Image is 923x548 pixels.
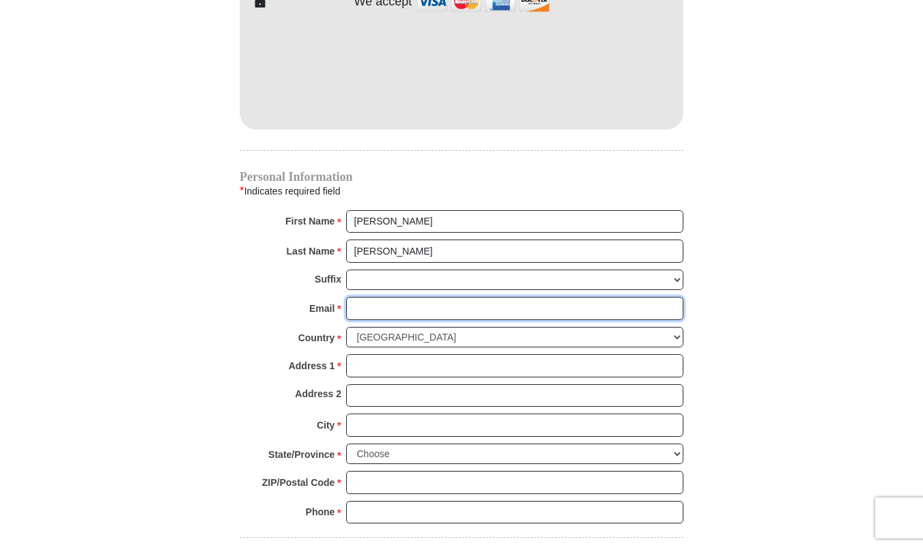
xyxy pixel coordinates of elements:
[287,242,335,261] strong: Last Name
[262,473,335,492] strong: ZIP/Postal Code
[295,384,341,403] strong: Address 2
[285,212,335,231] strong: First Name
[315,270,341,289] strong: Suffix
[306,502,335,521] strong: Phone
[268,445,335,464] strong: State/Province
[298,328,335,347] strong: Country
[317,416,335,435] strong: City
[289,356,335,375] strong: Address 1
[240,171,683,182] h4: Personal Information
[240,182,683,200] div: Indicates required field
[309,299,335,318] strong: Email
